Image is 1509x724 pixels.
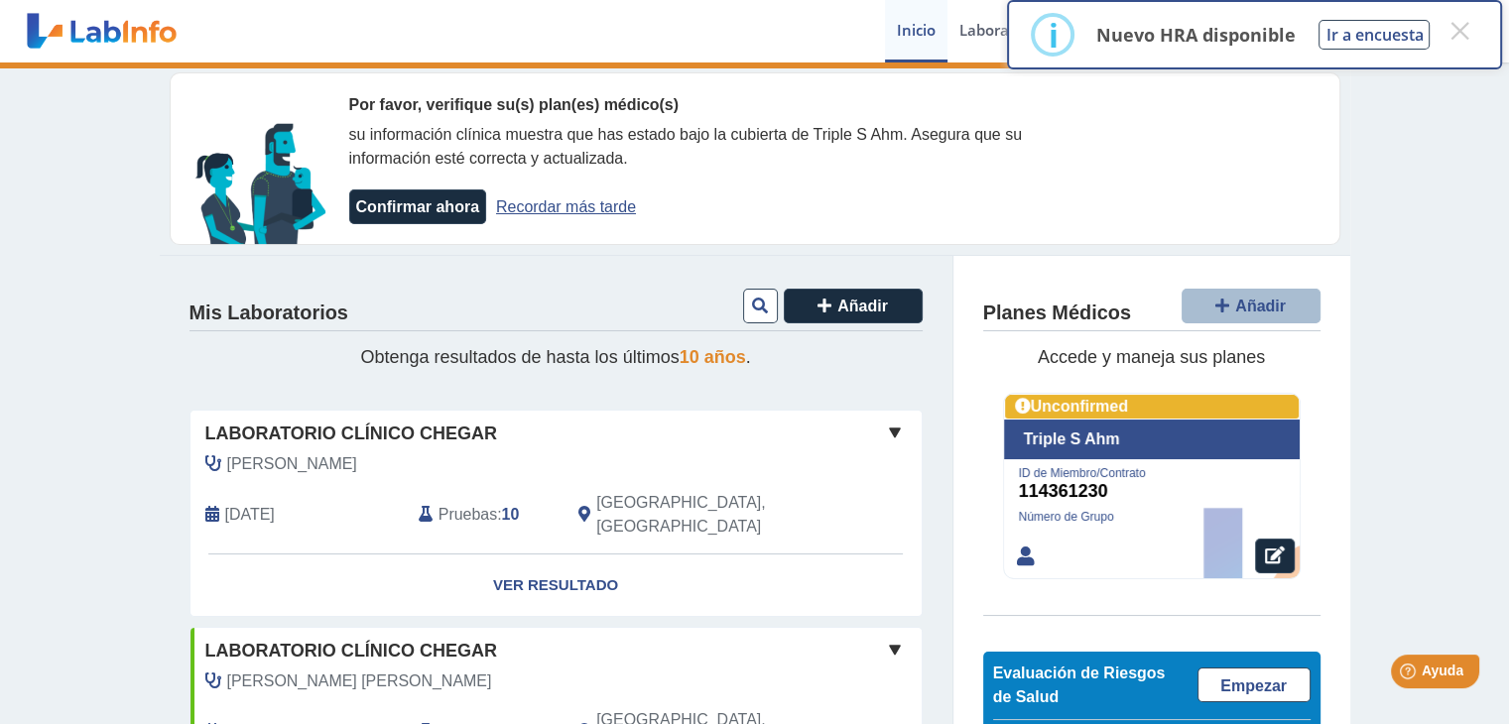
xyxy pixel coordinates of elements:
a: Recordar más tarde [496,198,636,215]
span: 10 años [680,347,746,367]
div: : [404,491,564,539]
span: Evaluación de Riesgos de Salud [993,664,1166,705]
h4: Planes Médicos [983,302,1131,325]
span: Pruebas [439,503,497,527]
button: Ir a encuesta [1319,20,1430,50]
span: Obtenga resultados de hasta los últimos . [360,347,750,367]
span: 2025-08-29 [225,503,275,527]
div: i [1048,17,1058,53]
span: su información clínica muestra que has estado bajo la cubierta de Triple S Ahm. Asegura que su in... [349,126,1022,167]
p: Nuevo HRA disponible [1095,23,1295,47]
span: Añadir [837,298,888,314]
button: Close this dialog [1442,13,1477,49]
div: Por favor, verifique su(s) plan(es) médico(s) [349,93,1054,117]
a: Ver Resultado [190,554,922,617]
button: Añadir [784,289,923,323]
span: Añadir [1235,298,1286,314]
span: Empezar [1220,677,1287,694]
span: Rio Grande, PR [596,491,816,539]
span: Laboratorio Clínico Chegar [205,421,497,447]
h4: Mis Laboratorios [189,302,348,325]
a: Empezar [1197,667,1311,702]
span: Solivan, Pedro [227,452,357,476]
span: Laboratorio Clínico Chegar [205,638,497,664]
span: Accede y maneja sus planes [1038,347,1265,367]
iframe: Help widget launcher [1332,647,1487,702]
button: Añadir [1182,289,1320,323]
b: 10 [502,506,520,523]
span: Flores Cheverez, Victor [227,669,492,693]
button: Confirmar ahora [349,189,486,224]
